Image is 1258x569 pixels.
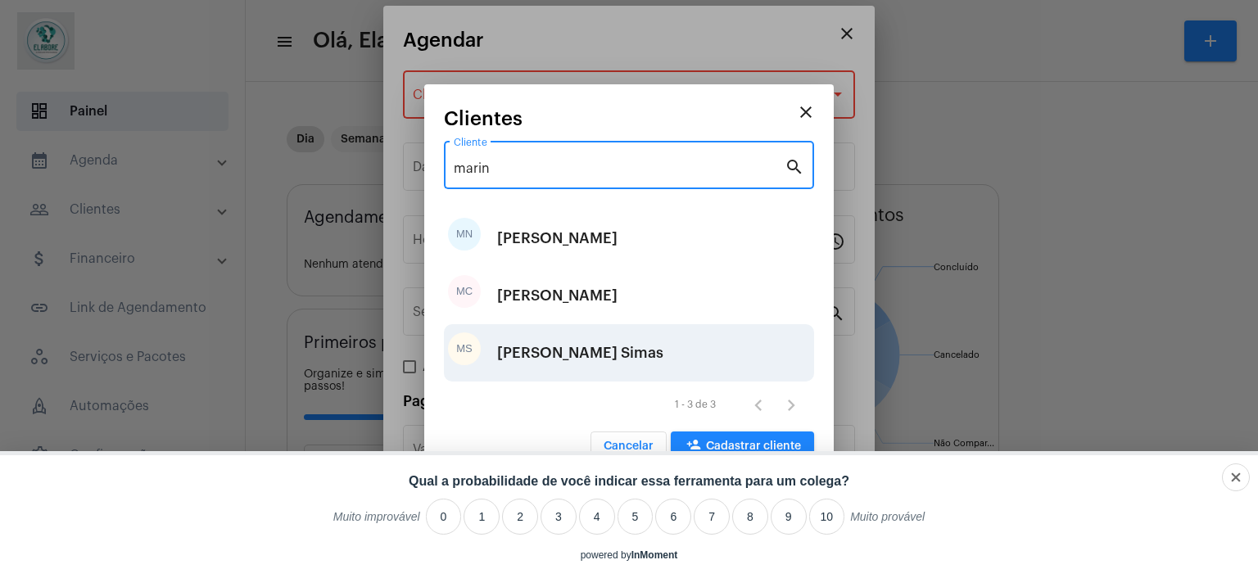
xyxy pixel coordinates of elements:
[850,510,925,535] label: Muito provável
[497,328,663,377] div: [PERSON_NAME] Simas
[631,549,678,561] a: InMoment
[497,214,618,263] div: [PERSON_NAME]
[444,108,523,129] span: Clientes
[497,271,618,320] div: [PERSON_NAME]
[426,499,462,535] li: 0
[454,161,785,176] input: Pesquisar cliente
[448,332,481,365] div: MS
[785,156,804,176] mat-icon: search
[333,510,420,535] label: Muito improvável
[671,431,814,461] button: Cadastrar cliente
[1222,463,1250,491] div: Close survey
[604,440,654,452] span: Cancelar
[655,499,691,535] li: 6
[581,549,678,561] div: powered by inmoment
[742,388,775,421] button: Página anterior
[464,499,500,535] li: 1
[579,499,615,535] li: 4
[448,218,481,251] div: MN
[591,431,667,461] button: Cancelar
[694,499,730,535] li: 7
[809,499,845,535] li: 10
[675,400,716,410] div: 1 - 3 de 3
[684,440,801,452] span: Cadastrar cliente
[796,102,816,122] mat-icon: close
[541,499,577,535] li: 3
[448,275,481,308] div: MC
[684,437,704,457] mat-icon: person_add
[771,499,807,535] li: 9
[775,388,808,421] button: Próxima página
[502,499,538,535] li: 2
[732,499,768,535] li: 8
[618,499,654,535] li: 5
